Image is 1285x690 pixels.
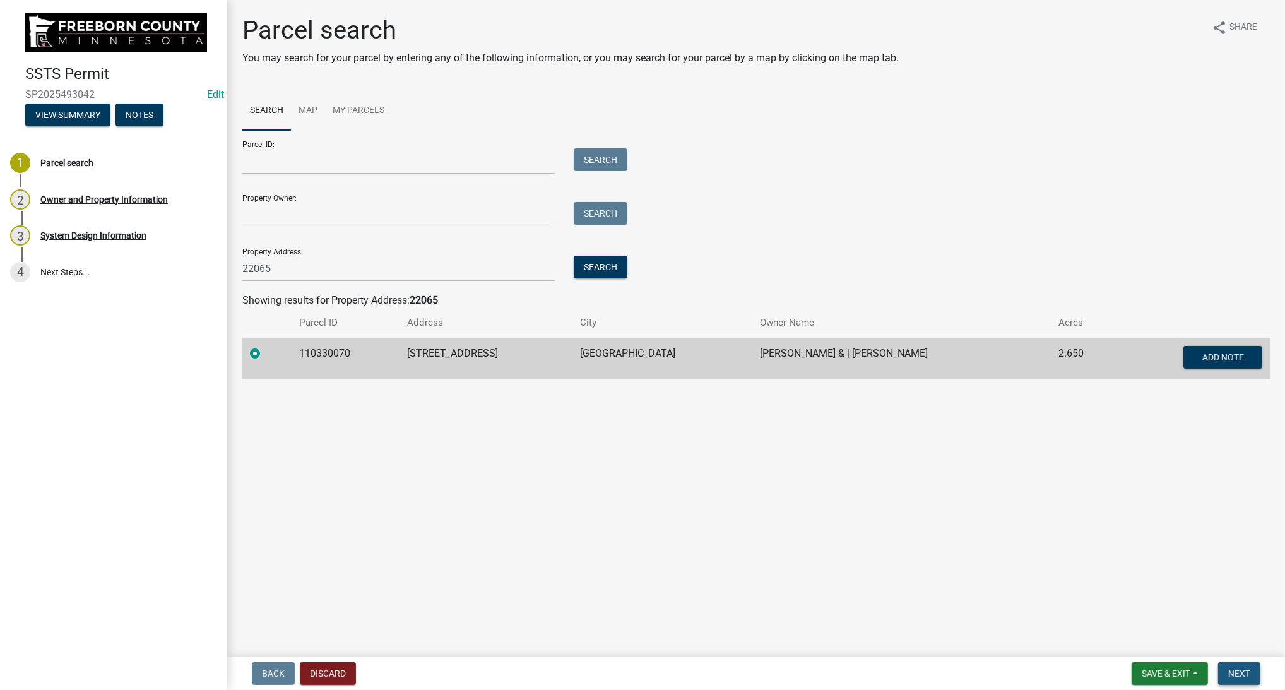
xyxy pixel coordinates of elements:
[252,662,295,685] button: Back
[574,256,627,278] button: Search
[40,195,168,204] div: Owner and Property Information
[410,294,438,306] strong: 22065
[1218,662,1260,685] button: Next
[10,225,30,246] div: 3
[1229,20,1257,35] span: Share
[40,158,93,167] div: Parcel search
[1212,20,1227,35] i: share
[262,669,285,679] span: Back
[207,88,224,100] a: Edit
[400,338,572,379] td: [STREET_ADDRESS]
[325,91,392,131] a: My Parcels
[242,15,899,45] h1: Parcel search
[574,202,627,225] button: Search
[242,91,291,131] a: Search
[1202,352,1243,362] span: Add Note
[25,13,207,52] img: Freeborn County, Minnesota
[292,338,400,379] td: 110330070
[242,51,899,66] p: You may search for your parcel by entering any of the following information, or you may search fo...
[300,662,356,685] button: Discard
[572,338,752,379] td: [GEOGRAPHIC_DATA]
[115,104,163,126] button: Notes
[207,88,224,100] wm-modal-confirm: Edit Application Number
[40,231,146,240] div: System Design Information
[574,148,627,171] button: Search
[400,308,572,338] th: Address
[25,88,202,100] span: SP2025493042
[1142,669,1190,679] span: Save & Exit
[242,293,1270,308] div: Showing results for Property Address:
[1202,15,1267,40] button: shareShare
[25,110,110,121] wm-modal-confirm: Summary
[572,308,752,338] th: City
[292,308,400,338] th: Parcel ID
[10,189,30,210] div: 2
[752,308,1051,338] th: Owner Name
[752,338,1051,379] td: [PERSON_NAME] & | [PERSON_NAME]
[25,65,217,83] h4: SSTS Permit
[1228,669,1250,679] span: Next
[1183,346,1262,369] button: Add Note
[1132,662,1208,685] button: Save & Exit
[25,104,110,126] button: View Summary
[291,91,325,131] a: Map
[10,153,30,173] div: 1
[1051,338,1116,379] td: 2.650
[10,262,30,282] div: 4
[115,110,163,121] wm-modal-confirm: Notes
[1051,308,1116,338] th: Acres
